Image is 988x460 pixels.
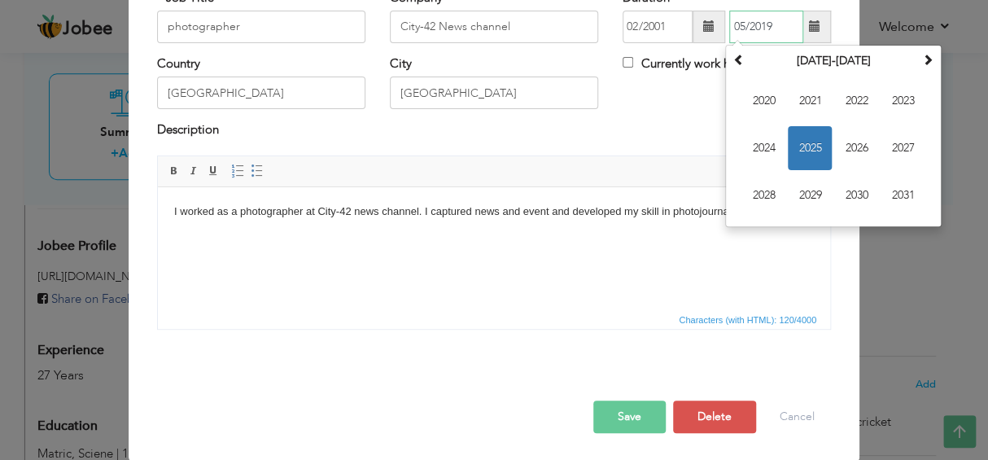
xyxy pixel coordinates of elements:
div: Statistics [675,313,821,327]
span: 2029 [788,173,832,217]
span: 2025 [788,126,832,170]
span: 2022 [834,79,878,123]
a: Underline [204,162,222,180]
button: Cancel [763,401,831,433]
a: Insert/Remove Numbered List [229,162,247,180]
span: 2020 [741,79,785,123]
span: 2028 [741,173,785,217]
a: Insert/Remove Bulleted List [248,162,266,180]
label: Description [157,121,219,138]
span: 2026 [834,126,878,170]
iframe: Rich Text Editor, workEditor [158,187,830,309]
label: City [390,55,412,72]
span: Next Decade [922,54,933,65]
label: Currently work here [623,55,747,72]
input: From [623,11,693,43]
input: Present [729,11,803,43]
span: 2027 [881,126,925,170]
label: Country [157,55,200,72]
span: Characters (with HTML): 120/4000 [675,313,820,327]
a: Bold [165,162,183,180]
span: 2024 [741,126,785,170]
input: Currently work here [623,57,633,68]
button: Save [593,401,666,433]
span: Previous Decade [733,54,745,65]
span: 2021 [788,79,832,123]
th: Select Decade [749,49,918,73]
span: 2031 [881,173,925,217]
span: 2030 [834,173,878,217]
button: Delete [673,401,756,433]
a: Italic [185,162,203,180]
span: 2023 [881,79,925,123]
